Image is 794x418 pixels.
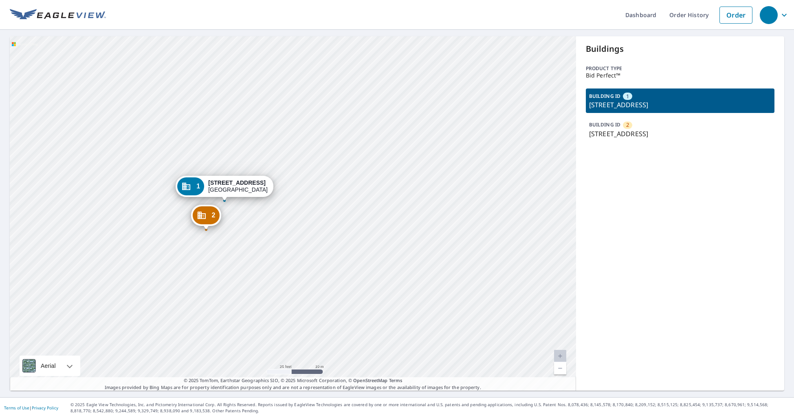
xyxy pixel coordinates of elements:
div: Dropped pin, building 1, Commercial property, 2766 Belfort Rd Jacksonville, FL 32216 [176,176,273,201]
span: © 2025 TomTom, Earthstar Geographics SIO, © 2025 Microsoft Corporation, © [184,377,402,384]
a: Current Level 20, Zoom Out [554,362,566,374]
div: Dropped pin, building 2, Commercial property, 2768 Belfort Rd Jacksonville, FL 32216 [191,205,221,230]
p: [STREET_ADDRESS] [589,129,771,139]
div: Aerial [38,356,58,376]
a: Terms of Use [4,405,29,411]
div: Aerial [20,356,80,376]
p: | [4,405,58,410]
p: Product type [586,65,774,72]
a: Current Level 20, Zoom In Disabled [554,350,566,362]
a: OpenStreetMap [353,377,387,383]
p: Images provided by Bing Maps are for property identification purposes only and are not a represen... [10,377,576,391]
p: © 2025 Eagle View Technologies, Inc. and Pictometry International Corp. All Rights Reserved. Repo... [70,402,790,414]
p: [STREET_ADDRESS] [589,100,771,110]
strong: [STREET_ADDRESS] [208,179,266,186]
span: 1 [196,183,200,189]
span: 1 [626,93,629,100]
img: EV Logo [10,9,106,21]
div: [GEOGRAPHIC_DATA] [208,179,268,193]
a: Order [719,7,752,24]
p: BUILDING ID [589,121,620,128]
a: Terms [389,377,402,383]
p: Buildings [586,43,774,55]
span: 2 [212,212,216,218]
span: 2 [626,121,629,129]
a: Privacy Policy [32,405,58,411]
p: Bid Perfect™ [586,72,774,79]
p: BUILDING ID [589,93,620,100]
